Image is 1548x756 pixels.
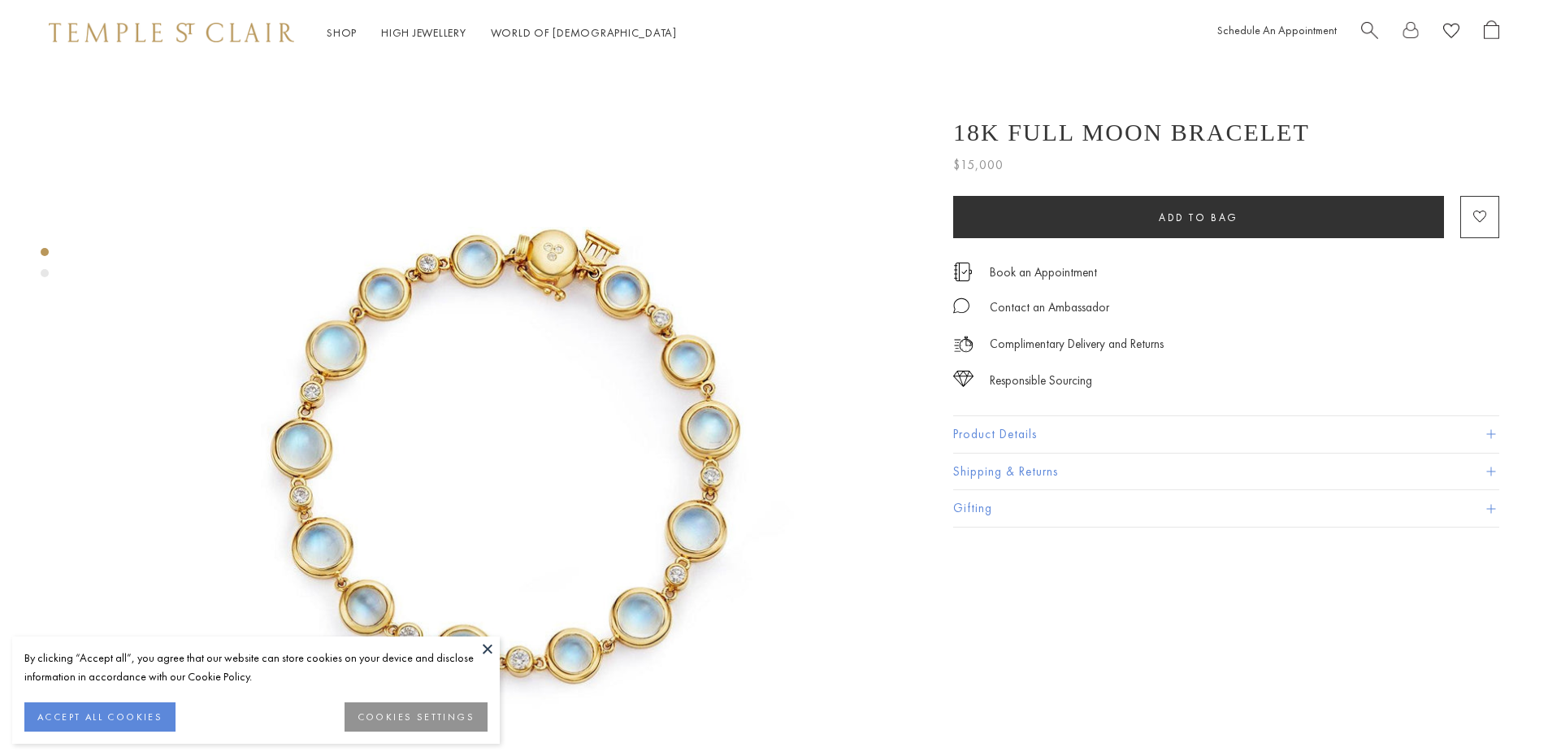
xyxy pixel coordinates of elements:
[990,334,1164,354] p: Complimentary Delivery and Returns
[41,244,49,290] div: Product gallery navigation
[953,454,1499,490] button: Shipping & Returns
[327,25,357,40] a: ShopShop
[491,25,677,40] a: World of [DEMOGRAPHIC_DATA]World of [DEMOGRAPHIC_DATA]
[1159,211,1238,224] span: Add to bag
[1443,20,1459,46] a: View Wishlist
[953,371,973,387] img: icon_sourcing.svg
[1361,20,1378,46] a: Search
[1217,23,1337,37] a: Schedule An Appointment
[990,263,1097,281] a: Book an Appointment
[953,154,1004,176] span: $15,000
[990,371,1092,391] div: Responsible Sourcing
[953,298,969,314] img: MessageIcon-01_2.svg
[345,702,488,732] button: COOKIES SETTINGS
[953,119,1310,146] h1: 18K Full Moon Bracelet
[953,196,1444,238] button: Add to bag
[953,263,973,281] img: icon_appointment.svg
[49,23,294,42] img: Temple St. Clair
[381,25,466,40] a: High JewelleryHigh Jewellery
[24,702,176,732] button: ACCEPT ALL COOKIES
[953,490,1499,527] button: Gifting
[24,649,488,686] div: By clicking “Accept all”, you agree that our website can store cookies on your device and disclos...
[1467,680,1532,740] iframe: Gorgias live chat messenger
[953,416,1499,453] button: Product Details
[327,23,677,43] nav: Main navigation
[1484,20,1499,46] a: Open Shopping Bag
[990,298,1109,318] div: Contact an Ambassador
[953,334,973,354] img: icon_delivery.svg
